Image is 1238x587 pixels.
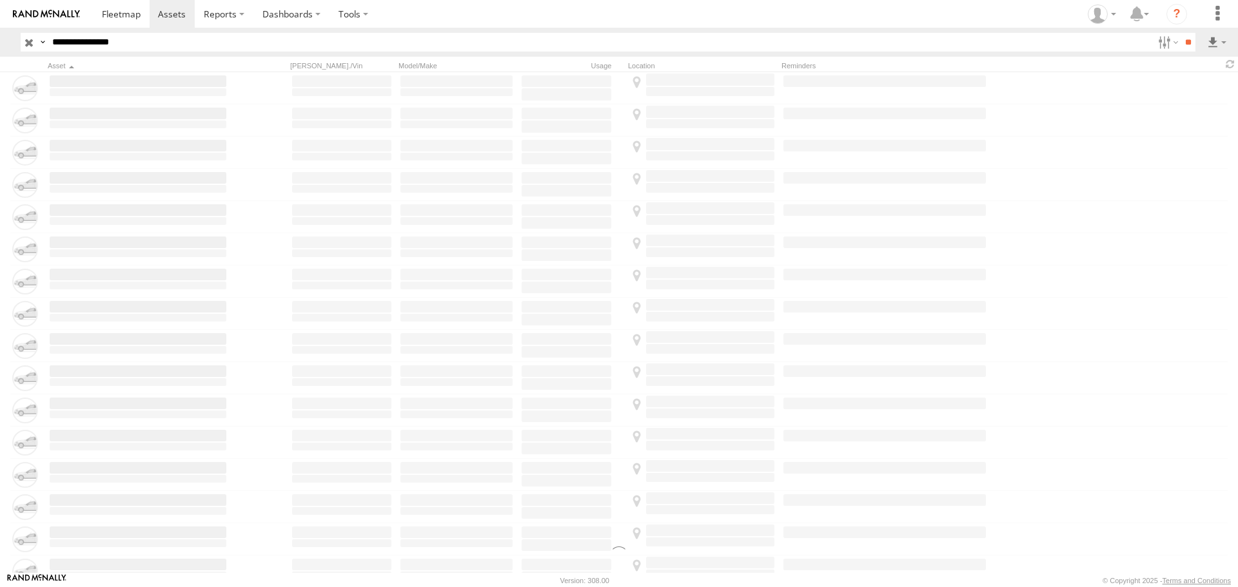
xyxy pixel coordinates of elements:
[560,577,609,584] div: Version: 308.00
[628,61,776,70] div: Location
[13,10,80,19] img: rand-logo.svg
[1163,577,1231,584] a: Terms and Conditions
[48,61,228,70] div: Click to Sort
[7,574,66,587] a: Visit our Website
[1206,33,1228,52] label: Export results as...
[1166,4,1187,24] i: ?
[1223,58,1238,70] span: Refresh
[1083,5,1121,24] div: Randy Yohe
[290,61,393,70] div: [PERSON_NAME]./Vin
[1103,577,1231,584] div: © Copyright 2025 -
[781,61,988,70] div: Reminders
[1153,33,1181,52] label: Search Filter Options
[398,61,515,70] div: Model/Make
[520,61,623,70] div: Usage
[37,33,48,52] label: Search Query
